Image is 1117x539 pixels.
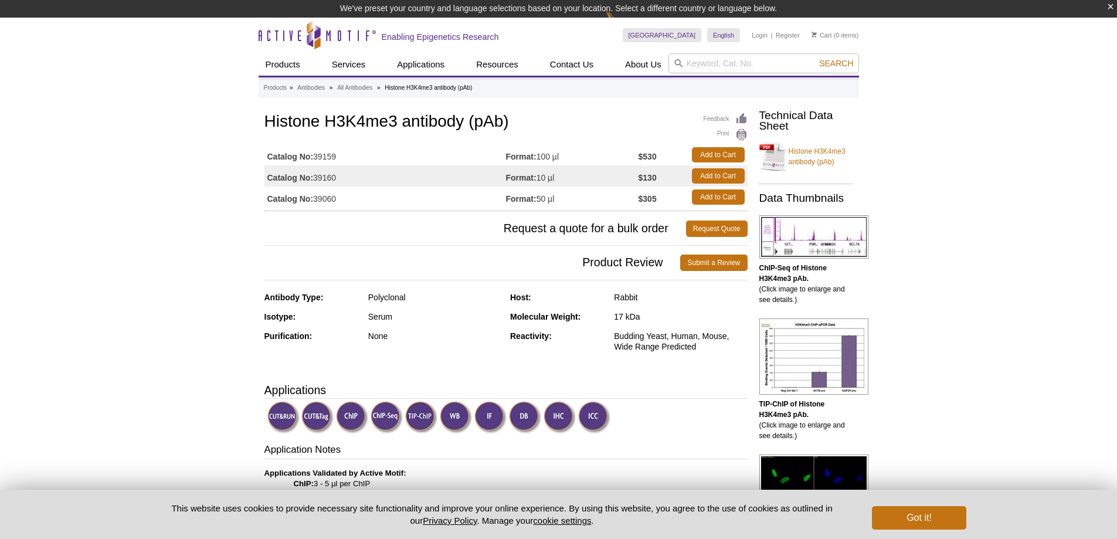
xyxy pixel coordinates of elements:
[816,58,857,69] button: Search
[639,172,657,183] strong: $130
[759,318,868,395] img: Histone H3K4me3 antibody (pAb) tested by TIP-ChIP.
[297,83,325,93] a: Antibodies
[440,401,472,433] img: Western Blot Validated
[368,311,501,322] div: Serum
[759,110,853,131] h2: Technical Data Sheet
[707,28,740,42] a: English
[776,31,800,39] a: Register
[264,165,506,187] td: 39160
[614,292,747,303] div: Rabbit
[543,53,600,76] a: Contact Us
[506,194,537,204] strong: Format:
[267,172,314,183] strong: Catalog No:
[544,401,576,433] img: Immunohistochemistry Validated
[264,312,296,321] strong: Isotype:
[506,165,639,187] td: 10 µl
[264,443,748,459] h3: Application Notes
[259,53,307,76] a: Products
[264,221,686,237] span: Request a quote for a bulk order
[506,187,639,208] td: 50 µl
[382,32,499,42] h2: Enabling Epigenetics Research
[812,28,859,42] li: (0 items)
[336,401,368,433] img: ChIP Validated
[704,128,748,141] a: Print
[506,172,537,183] strong: Format:
[264,83,287,93] a: Products
[759,400,825,419] b: TIP-ChIP of Histone H3K4me3 pAb.
[325,53,373,76] a: Services
[264,144,506,165] td: 39159
[704,113,748,126] a: Feedback
[533,516,591,526] button: cookie settings
[405,401,437,433] img: TIP-ChIP Validated
[759,263,853,305] p: (Click image to enlarge and see details.)
[474,401,507,433] img: Immunofluorescence Validated
[759,399,853,441] p: (Click image to enlarge and see details.)
[371,401,403,433] img: ChIP-Seq Validated
[510,331,552,341] strong: Reactivity:
[614,331,747,352] div: Budding Yeast, Human, Mouse, Wide Range Predicted
[759,215,868,259] img: Histone H3K4me3 antibody (pAb) tested by ChIP-Seq.
[510,312,580,321] strong: Molecular Weight:
[692,168,745,184] a: Add to Cart
[639,151,657,162] strong: $530
[752,31,768,39] a: Login
[301,401,334,433] img: CUT&Tag Validated
[264,293,324,302] strong: Antibody Type:
[151,502,853,527] p: This website uses cookies to provide necessary site functionality and improve your online experie...
[510,293,531,302] strong: Host:
[506,144,639,165] td: 100 µl
[872,506,966,530] button: Got it!
[390,53,451,76] a: Applications
[267,194,314,204] strong: Catalog No:
[423,516,477,526] a: Privacy Policy
[267,151,314,162] strong: Catalog No:
[385,84,472,91] li: Histone H3K4me3 antibody (pAb)
[614,311,747,322] div: 17 kDa
[264,113,748,133] h1: Histone H3K4me3 antibody (pAb)
[264,469,406,477] b: Applications Validated by Active Motif:
[759,193,853,204] h2: Data Thumbnails
[368,331,501,341] div: None
[267,401,300,433] img: CUT&RUN Validated
[290,84,293,91] li: »
[294,479,314,488] strong: ChIP:
[692,147,745,162] a: Add to Cart
[368,292,501,303] div: Polyclonal
[377,84,381,91] li: »
[264,381,748,399] h3: Applications
[680,255,747,271] a: Submit a Review
[639,194,657,204] strong: $305
[264,187,506,208] td: 39060
[812,32,817,38] img: Your Cart
[812,31,832,39] a: Cart
[759,264,827,283] b: ChIP-Seq of Histone H3K4me3 pAb.
[330,84,333,91] li: »
[618,53,668,76] a: About Us
[506,151,537,162] strong: Format:
[578,401,610,433] img: Immunocytochemistry Validated
[337,83,372,93] a: All Antibodies
[264,255,681,271] span: Product Review
[819,59,853,68] span: Search
[606,9,637,36] img: Change Here
[692,189,745,205] a: Add to Cart
[623,28,702,42] a: [GEOGRAPHIC_DATA]
[668,53,859,73] input: Keyword, Cat. No.
[264,331,313,341] strong: Purification:
[759,455,868,538] img: Histone H3K4me3 antibody (pAb) tested by immunofluorescence.
[771,28,773,42] li: |
[509,401,541,433] img: Dot Blot Validated
[759,139,853,174] a: Histone H3K4me3 antibody (pAb)
[469,53,525,76] a: Resources
[686,221,748,237] a: Request Quote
